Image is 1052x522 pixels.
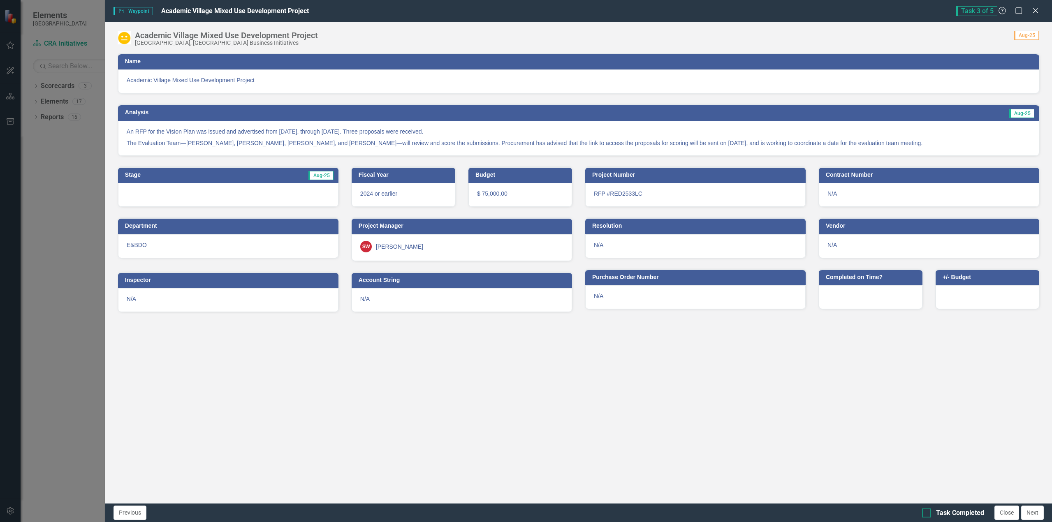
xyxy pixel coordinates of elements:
[826,223,1035,229] h3: Vendor
[827,242,837,248] span: N/A
[376,243,423,251] div: [PERSON_NAME]
[936,508,984,518] div: Task Completed
[594,190,642,197] span: RFP #RED2533LC
[475,172,568,178] h3: Budget
[359,277,568,283] h3: Account String
[943,274,1035,280] h3: +/- Budget
[118,31,131,44] img: In Progress
[125,109,560,115] h3: Analysis
[161,7,309,15] span: Academic Village Mixed Use Development Project
[360,296,370,302] span: N/A
[594,242,603,248] span: N/A
[994,506,1019,520] button: Close
[360,241,372,252] div: SW
[135,31,318,40] div: Academic Village Mixed Use Development Project
[127,242,147,248] span: E&BDO
[1014,31,1039,40] span: Aug-25
[125,223,334,229] h3: Department
[1021,506,1044,520] button: Next
[127,296,136,302] span: N/A
[826,274,918,280] h3: Completed on Time?
[826,172,1035,178] h3: Contract Number
[359,172,451,178] h3: Fiscal Year
[127,127,1031,137] p: An RFP for the Vision Plan was issued and advertised from [DATE], through [DATE]. Three proposals...
[360,190,397,197] span: 2024 or earlier
[594,293,603,299] span: N/A
[125,58,1035,65] h3: Name
[592,223,802,229] h3: Resolution
[114,7,153,15] span: Waypoint
[592,172,802,178] h3: Project Number
[956,6,997,16] span: Task 3 of 5
[592,274,802,280] h3: Purchase Order Number
[477,190,507,197] span: $ 75,000.00
[827,190,837,197] span: N/A
[127,76,1031,84] span: Academic Village Mixed Use Development Project
[127,137,1031,147] p: The Evaluation Team—[PERSON_NAME], [PERSON_NAME], [PERSON_NAME], and [PERSON_NAME]—will review an...
[114,506,146,520] button: Previous
[125,172,204,178] h3: Stage
[308,171,334,180] span: Aug-25
[359,223,568,229] h3: Project Manager
[135,40,318,46] div: [GEOGRAPHIC_DATA], [GEOGRAPHIC_DATA] Business Initiatives
[1009,109,1034,118] span: Aug-25
[125,277,334,283] h3: Inspector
